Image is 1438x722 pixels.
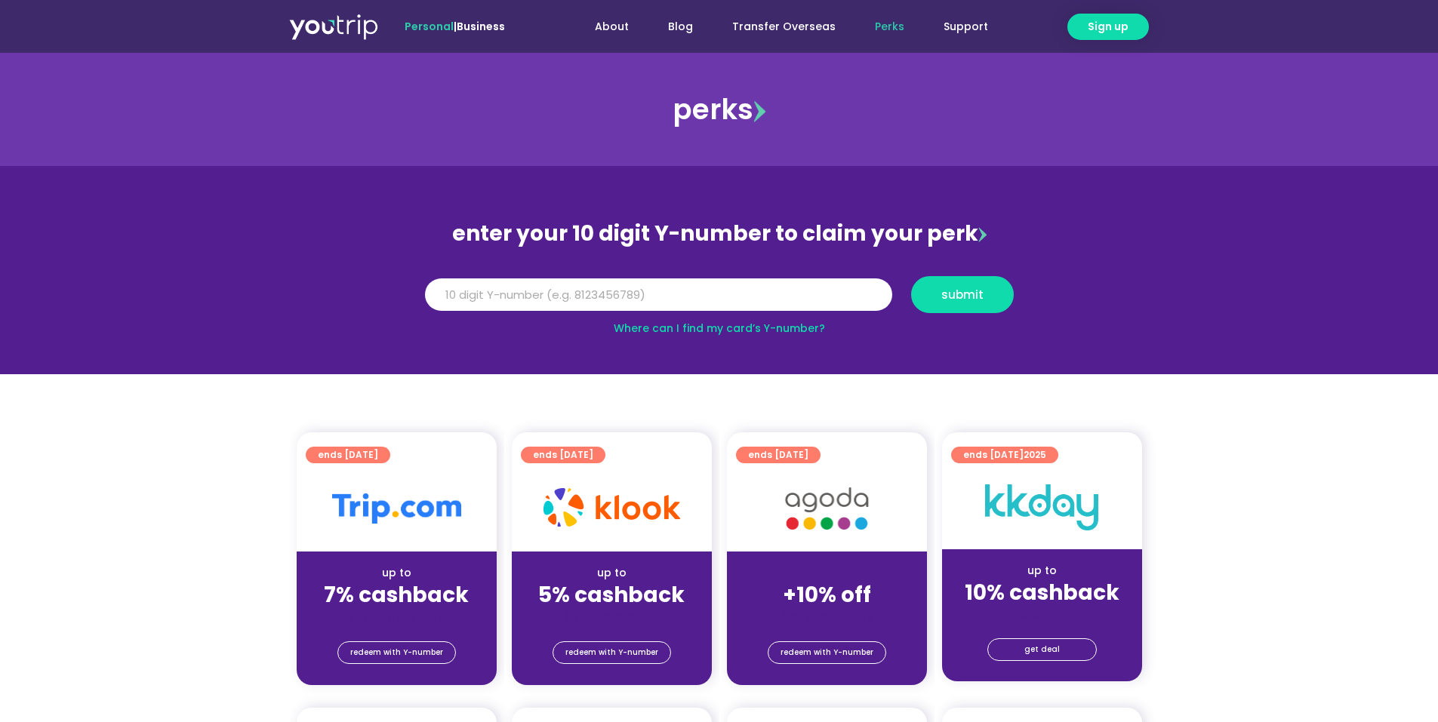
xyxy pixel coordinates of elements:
[987,638,1097,661] a: get deal
[614,321,825,336] a: Where can I find my card’s Y-number?
[736,447,821,463] a: ends [DATE]
[553,641,671,664] a: redeem with Y-number
[309,565,485,581] div: up to
[546,13,1008,41] nav: Menu
[538,580,685,610] strong: 5% cashback
[565,642,658,663] span: redeem with Y-number
[783,580,871,610] strong: +10% off
[350,642,443,663] span: redeem with Y-number
[425,278,892,312] input: 10 digit Y-number (e.g. 8123456789)
[337,641,456,664] a: redeem with Y-number
[324,580,469,610] strong: 7% cashback
[425,276,1014,324] form: Y Number
[524,565,700,581] div: up to
[951,447,1058,463] a: ends [DATE]2025
[713,13,855,41] a: Transfer Overseas
[575,13,648,41] a: About
[405,19,505,34] span: |
[748,447,808,463] span: ends [DATE]
[781,642,873,663] span: redeem with Y-number
[954,563,1130,579] div: up to
[941,289,984,300] span: submit
[739,609,915,625] div: (for stays only)
[954,607,1130,622] div: (for stays only)
[306,447,390,463] a: ends [DATE]
[924,13,1008,41] a: Support
[965,578,1119,607] strong: 10% cashback
[768,641,886,664] a: redeem with Y-number
[405,19,454,34] span: Personal
[1088,19,1129,35] span: Sign up
[457,19,505,34] a: Business
[963,447,1046,463] span: ends [DATE]
[309,609,485,625] div: (for stays only)
[813,565,841,580] span: up to
[648,13,713,41] a: Blog
[318,447,378,463] span: ends [DATE]
[1024,639,1060,660] span: get deal
[1067,14,1149,40] a: Sign up
[524,609,700,625] div: (for stays only)
[521,447,605,463] a: ends [DATE]
[1024,448,1046,461] span: 2025
[911,276,1014,313] button: submit
[533,447,593,463] span: ends [DATE]
[417,214,1021,253] div: enter your 10 digit Y-number to claim your perk
[855,13,924,41] a: Perks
